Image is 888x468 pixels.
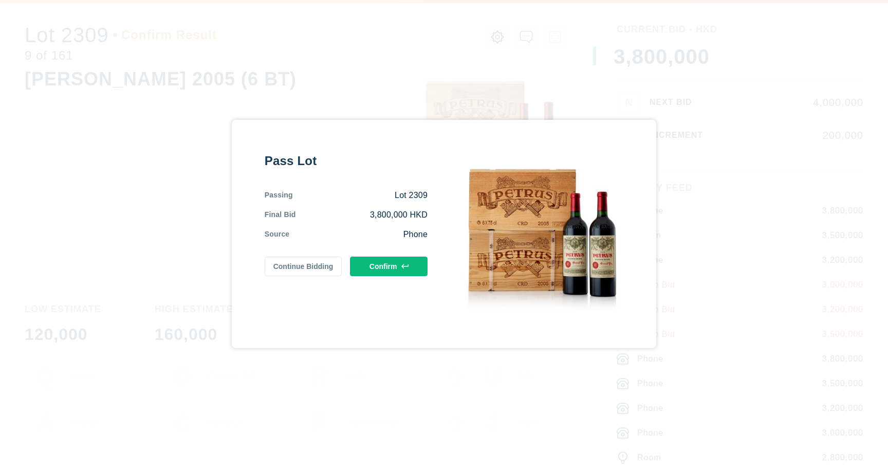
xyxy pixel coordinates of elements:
[265,190,293,201] div: Passing
[289,229,428,240] div: Phone
[265,209,296,221] div: Final Bid
[265,229,290,240] div: Source
[265,257,342,276] button: Continue Bidding
[265,153,428,169] div: Pass Lot
[296,209,428,221] div: 3,800,000 HKD
[293,190,428,201] div: Lot 2309
[350,257,428,276] button: Confirm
